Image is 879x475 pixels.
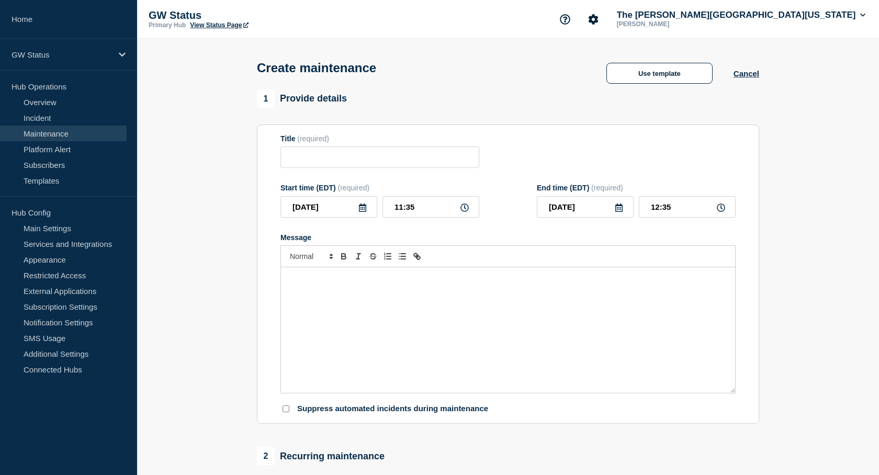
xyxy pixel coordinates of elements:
[297,404,488,414] p: Suppress automated incidents during maintenance
[366,250,380,263] button: Toggle strikethrough text
[297,134,329,143] span: (required)
[280,184,479,192] div: Start time (EDT)
[281,267,735,393] div: Message
[257,447,275,465] span: 2
[639,196,736,218] input: HH:MM
[283,405,289,412] input: Suppress automated incidents during maintenance
[149,9,358,21] p: GW Status
[395,250,410,263] button: Toggle bulleted list
[190,21,248,29] a: View Status Page
[338,184,370,192] span: (required)
[280,146,479,168] input: Title
[257,61,376,75] h1: Create maintenance
[336,250,351,263] button: Toggle bold text
[537,184,736,192] div: End time (EDT)
[285,250,336,263] span: Font size
[615,20,724,28] p: [PERSON_NAME]
[380,250,395,263] button: Toggle ordered list
[382,196,479,218] input: HH:MM
[280,233,736,242] div: Message
[280,196,377,218] input: YYYY-MM-DD
[351,250,366,263] button: Toggle italic text
[257,447,385,465] div: Recurring maintenance
[734,69,759,78] button: Cancel
[410,250,424,263] button: Toggle link
[554,8,576,30] button: Support
[606,63,713,84] button: Use template
[582,8,604,30] button: Account settings
[537,196,634,218] input: YYYY-MM-DD
[12,50,112,59] p: GW Status
[280,134,479,143] div: Title
[149,21,186,29] p: Primary Hub
[591,184,623,192] span: (required)
[615,10,867,20] button: The [PERSON_NAME][GEOGRAPHIC_DATA][US_STATE]
[257,90,347,108] div: Provide details
[257,90,275,108] span: 1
